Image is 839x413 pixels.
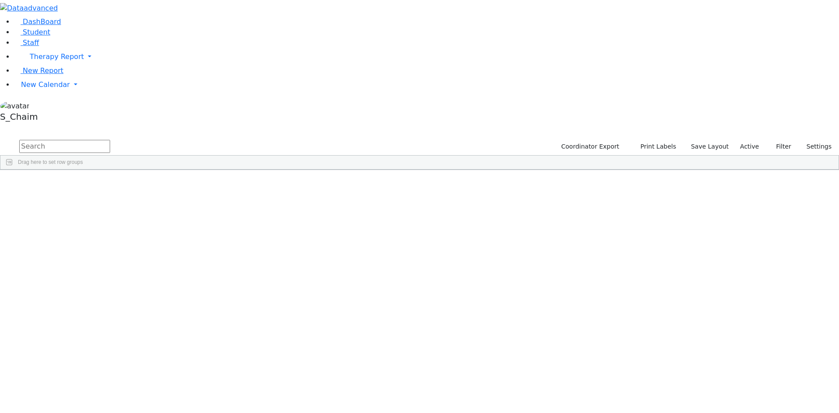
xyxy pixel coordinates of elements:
span: Drag here to set row groups [18,159,83,165]
a: New Calendar [14,76,839,94]
span: Therapy Report [30,52,84,61]
a: DashBoard [14,17,61,26]
span: Staff [23,38,39,47]
a: New Report [14,66,63,75]
button: Save Layout [687,140,732,153]
label: Active [736,140,763,153]
button: Print Labels [630,140,680,153]
button: Coordinator Export [555,140,623,153]
span: New Report [23,66,63,75]
a: Therapy Report [14,48,839,66]
span: Student [23,28,50,36]
input: Search [19,140,110,153]
span: New Calendar [21,80,70,89]
button: Filter [765,140,795,153]
button: Settings [795,140,836,153]
a: Staff [14,38,39,47]
a: Student [14,28,50,36]
span: DashBoard [23,17,61,26]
